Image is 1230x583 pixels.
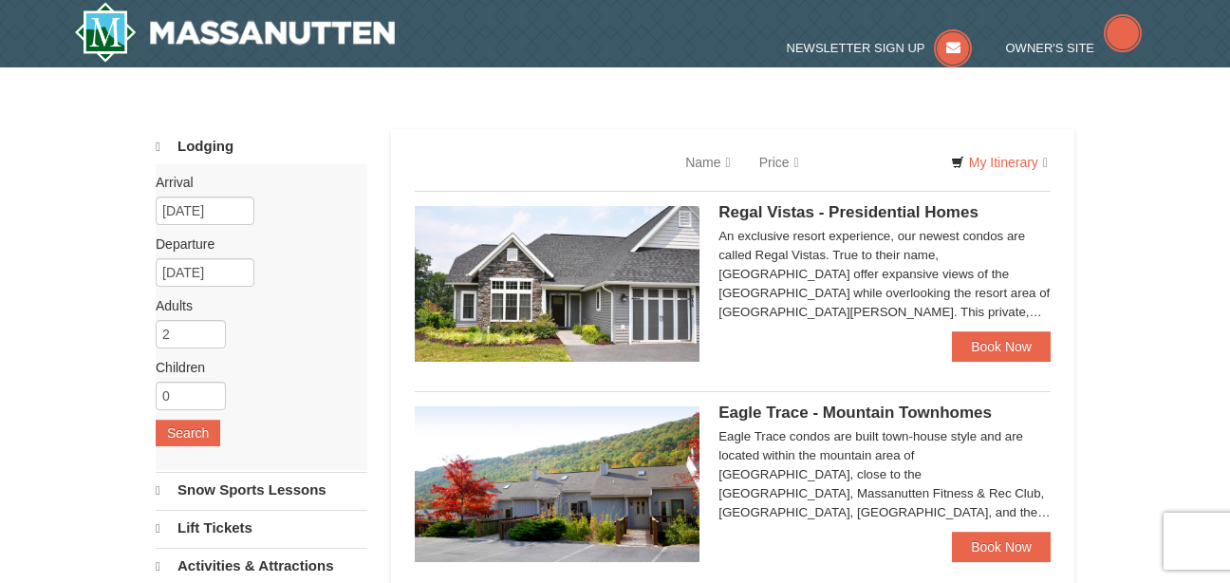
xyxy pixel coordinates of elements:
button: Search [156,420,220,446]
a: Book Now [952,331,1051,362]
a: Lodging [156,129,367,164]
a: Snow Sports Lessons [156,472,367,508]
span: Owner's Site [1006,41,1095,55]
a: Newsletter Sign Up [787,41,973,55]
img: Massanutten Resort Logo [74,2,395,63]
label: Children [156,358,353,377]
a: Book Now [952,532,1051,562]
a: Price [745,143,813,181]
div: An exclusive resort experience, our newest condos are called Regal Vistas. True to their name, [G... [718,227,1051,322]
span: Newsletter Sign Up [787,41,925,55]
a: Lift Tickets [156,510,367,546]
label: Departure [156,235,353,254]
img: 19218991-1-902409a9.jpg [415,206,699,362]
a: My Itinerary [939,148,1060,177]
a: Owner's Site [1006,41,1143,55]
span: Regal Vistas - Presidential Homes [718,203,978,221]
label: Arrival [156,173,353,192]
div: Eagle Trace condos are built town-house style and are located within the mountain area of [GEOGRA... [718,427,1051,522]
img: 19218983-1-9b289e55.jpg [415,406,699,562]
a: Name [671,143,744,181]
span: Eagle Trace - Mountain Townhomes [718,404,992,422]
label: Adults [156,296,353,315]
a: Massanutten Resort [74,2,395,63]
